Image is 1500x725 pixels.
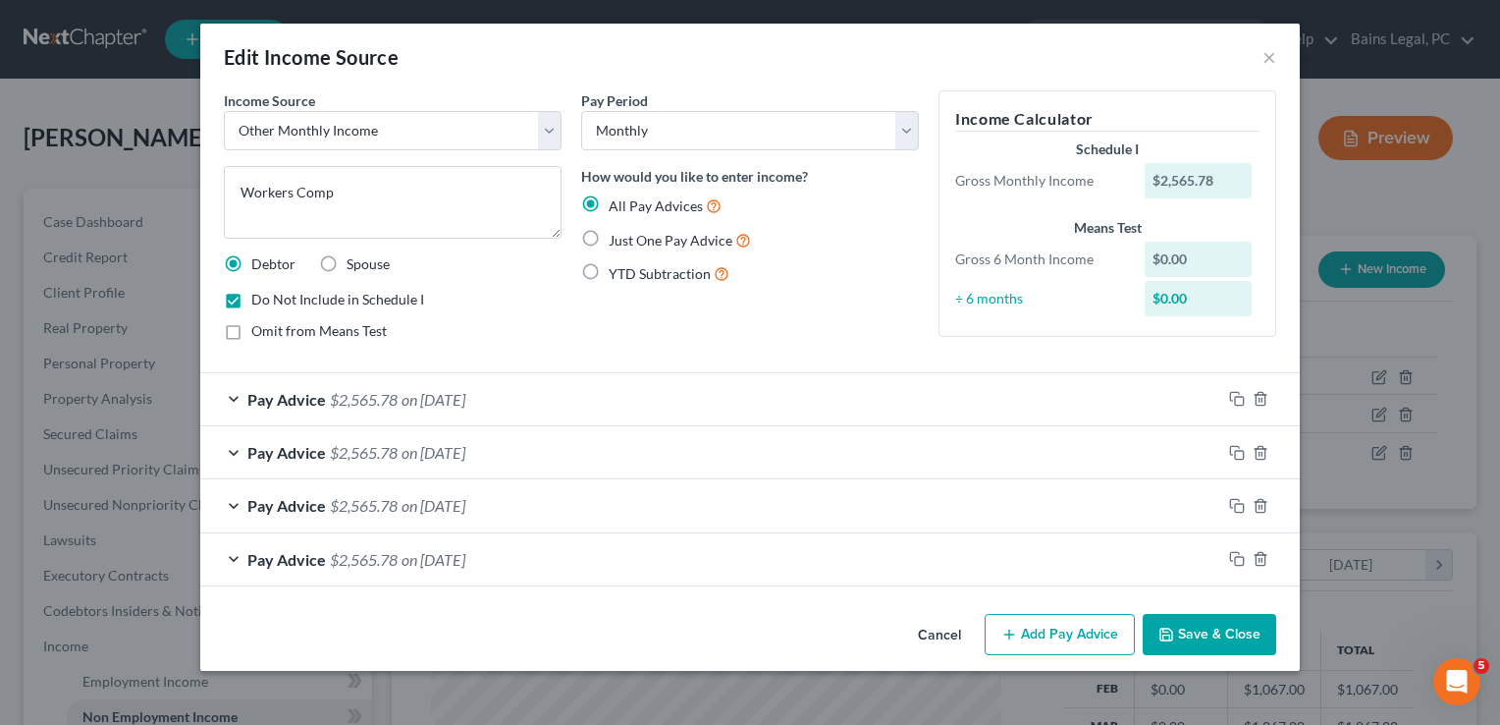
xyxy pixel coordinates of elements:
[945,250,1135,269] div: Gross 6 Month Income
[581,90,648,111] label: Pay Period
[247,443,326,462] span: Pay Advice
[985,614,1135,655] button: Add Pay Advice
[1145,281,1253,316] div: $0.00
[330,443,398,462] span: $2,565.78
[609,265,711,282] span: YTD Subtraction
[1143,614,1276,655] button: Save & Close
[247,550,326,569] span: Pay Advice
[224,43,399,71] div: Edit Income Source
[945,171,1135,191] div: Gross Monthly Income
[609,197,703,214] span: All Pay Advices
[251,322,387,339] span: Omit from Means Test
[330,496,398,515] span: $2,565.78
[251,255,295,272] span: Debtor
[1145,242,1253,277] div: $0.00
[945,289,1135,308] div: ÷ 6 months
[1473,658,1489,674] span: 5
[902,616,977,655] button: Cancel
[330,550,398,569] span: $2,565.78
[955,139,1259,159] div: Schedule I
[251,291,424,307] span: Do Not Include in Schedule I
[247,390,326,409] span: Pay Advice
[581,166,808,187] label: How would you like to enter income?
[347,255,390,272] span: Spouse
[330,390,398,409] span: $2,565.78
[247,496,326,515] span: Pay Advice
[1145,163,1253,198] div: $2,565.78
[402,390,465,409] span: on [DATE]
[224,92,315,109] span: Income Source
[402,496,465,515] span: on [DATE]
[402,443,465,462] span: on [DATE]
[402,550,465,569] span: on [DATE]
[955,107,1259,132] h5: Income Calculator
[955,218,1259,238] div: Means Test
[1262,45,1276,69] button: ×
[609,232,732,249] span: Just One Pay Advice
[1433,658,1480,705] iframe: Intercom live chat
